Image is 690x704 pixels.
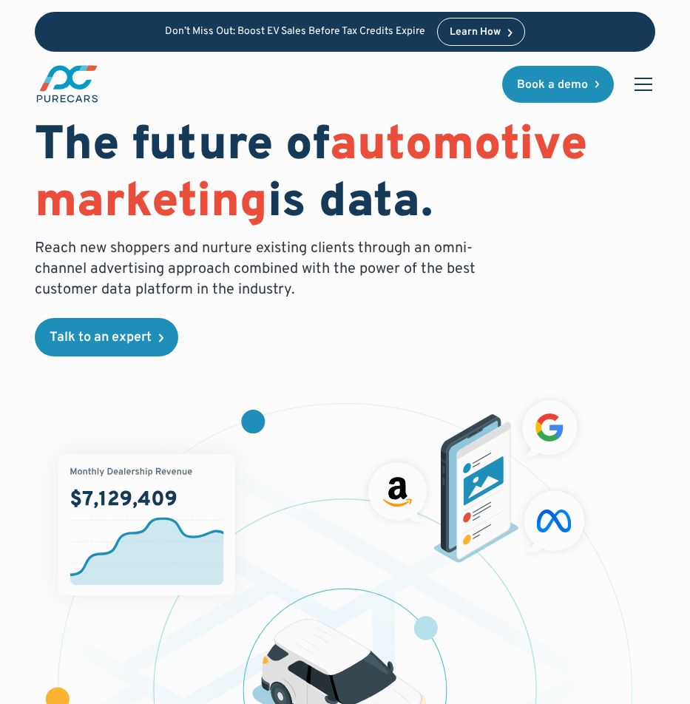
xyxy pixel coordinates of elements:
[517,79,588,91] div: Book a demo
[35,64,100,104] a: main
[450,27,501,38] div: Learn How
[50,331,152,345] div: Talk to an expert
[35,118,656,232] h1: The future of is data.
[437,18,525,46] a: Learn How
[626,67,655,102] div: menu
[35,64,100,104] img: purecars logo
[35,116,587,234] span: automotive marketing
[502,66,615,103] a: Book a demo
[35,318,178,356] a: Talk to an expert
[165,26,425,38] p: Don’t Miss Out: Boost EV Sales Before Tax Credits Expire
[35,238,484,300] p: Reach new shoppers and nurture existing clients through an omni-channel advertising approach comb...
[360,392,593,563] img: ads on social media and advertising partners
[58,454,235,595] img: chart showing monthly dealership revenue of $7m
